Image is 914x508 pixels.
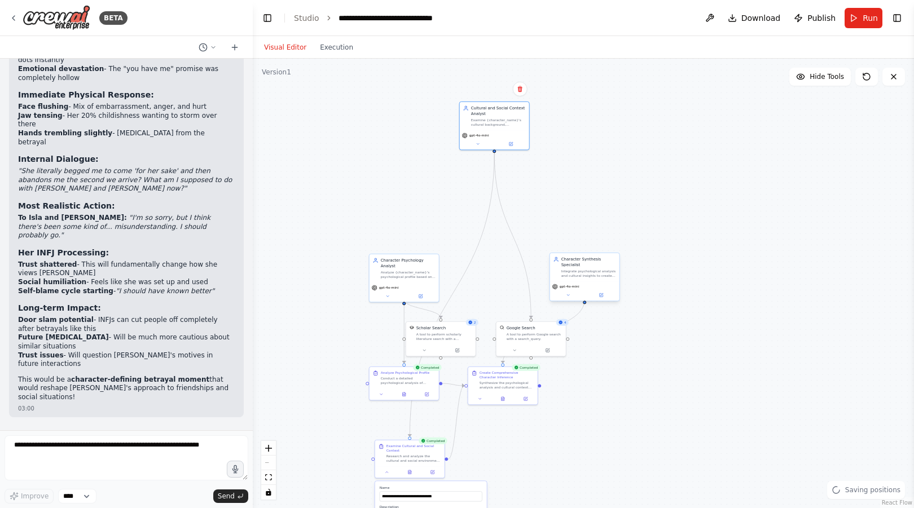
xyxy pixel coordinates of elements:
[882,500,912,506] a: React Flow attribution
[18,351,64,359] strong: Trust issues
[294,12,456,24] nav: breadcrumb
[18,287,235,296] li: -
[423,469,442,475] button: Open in side panel
[889,10,905,26] button: Show right sidebar
[863,12,878,24] span: Run
[261,485,276,500] button: toggle interactivity
[845,485,900,494] span: Saving positions
[381,270,436,279] div: Analyze {character_name}'s psychological profile based on MBTI type {mbti_type}, personality trai...
[18,316,94,324] strong: Door slam potential
[416,332,472,341] div: A tool to perform scholarly literature search with a search_query.
[442,381,464,388] g: Edge from 1ca8ac39-e781-480c-b0b9-3cf64b86ac70 to 4f102309-265c-4e20-b8fa-28d20ff24be9
[561,257,616,268] div: Character Synthesis Specialist
[448,383,464,462] g: Edge from 114110fa-2ee0-4027-96f5-dcf6b40c8d2a to 4f102309-265c-4e20-b8fa-28d20ff24be9
[500,325,504,330] img: SerplyWebSearchTool
[381,370,430,375] div: Analyze Psychological Profile
[18,404,235,413] div: 03:00
[261,441,276,500] div: React Flow controls
[413,364,442,371] div: Completed
[194,41,221,54] button: Switch to previous chat
[18,65,235,82] li: - The "you have me" promise was completely hollow
[513,82,528,96] button: Delete node
[18,260,235,278] li: - This will fundamentally change how she views [PERSON_NAME]
[18,214,210,239] em: "I'm so sorry, but I think there's been some kind of... misunderstanding. I should probably go."
[810,72,844,81] span: Hide Tools
[419,438,447,444] div: Completed
[71,376,209,383] strong: character-defining betrayal moment
[18,90,154,99] strong: Immediate Physical Response:
[257,41,313,54] button: Visual Editor
[369,254,440,302] div: Character Psychology AnalystAnalyze {character_name}'s psychological profile based on MBTI type {...
[392,391,416,397] button: View output
[18,167,232,192] em: "She literally begged me to come 'for her sake' and then abandons me the second we arrive? What a...
[18,351,235,369] li: - Will question [PERSON_NAME]'s motives in future interactions
[381,376,436,385] div: Conduct a detailed psychological analysis of {character_name}, focusing on their MBTI type {mbti_...
[398,469,421,475] button: View output
[512,364,541,371] div: Completed
[441,347,473,354] button: Open in side panel
[18,103,235,112] li: - Mix of embarrassment, anger, and hurt
[5,489,54,503] button: Improve
[18,112,235,129] li: - Her 20% childishness wanting to storm over there
[18,65,104,73] strong: Emotional devastation
[18,129,112,137] strong: Hands trembling slightly
[480,381,534,390] div: Synthesize the psychological analysis and cultural context research to create a comprehensive, re...
[18,248,109,257] strong: Her INFJ Processing:
[18,112,63,120] strong: Jaw tensing
[262,68,291,77] div: Version 1
[459,101,530,151] div: Cultural and Social Context AnalystExamine {character_name}'s cultural background, socioeconomic ...
[507,332,563,341] div: A tool to perform Google search with a search_query.
[471,118,526,127] div: Examine {character_name}'s cultural background, socioeconomic status, and environmental factors i...
[401,299,407,363] g: Edge from 178fc246-d42d-4933-946a-3b0cf42b3f8d to 1ca8ac39-e781-480c-b0b9-3cf64b86ac70
[369,366,440,401] div: CompletedAnalyze Psychological ProfileConduct a detailed psychological analysis of {character_nam...
[261,441,276,456] button: zoom in
[410,325,414,330] img: SerplyScholarSearchTool
[561,269,616,278] div: Integrate psychological analysis and cultural insights to create a comprehensive, realistic chara...
[18,103,68,111] strong: Face flushing
[401,299,443,318] g: Edge from 178fc246-d42d-4933-946a-3b0cf42b3f8d to a1acf3d4-9b59-4f3d-aa8e-6b39774dba3a
[18,303,101,312] strong: Long-term Impact:
[405,293,437,299] button: Open in side panel
[585,291,617,298] button: Open in side panel
[723,8,785,28] button: Download
[406,321,476,357] div: 2SerplyScholarSearchToolScholar SearchA tool to perform scholarly literature search with a search...
[845,8,882,28] button: Run
[294,14,319,23] a: Studio
[380,485,482,490] label: Name
[18,129,235,147] li: - [MEDICAL_DATA] from the betrayal
[480,370,534,379] div: Create Comprehensive Character Inference
[218,492,235,501] span: Send
[416,325,446,331] div: Scholar Search
[381,258,436,269] div: Character Psychology Analyst
[227,461,244,478] button: Click to speak your automation idea
[491,395,515,402] button: View output
[18,278,86,286] strong: Social humiliation
[23,5,90,30] img: Logo
[18,333,235,351] li: - Will be much more cautious about similar situations
[260,10,275,26] button: Hide left sidebar
[226,41,244,54] button: Start a new chat
[550,254,620,302] div: Character Synthesis SpecialistIntegrate psychological analysis and cultural insights to create a ...
[469,133,489,138] span: gpt-4o-mini
[516,395,535,402] button: Open in side panel
[313,41,360,54] button: Execution
[386,454,441,463] div: Research and analyze the cultural and social environment of {location}, particularly focusing on ...
[741,12,781,24] span: Download
[789,8,840,28] button: Publish
[99,11,128,25] div: BETA
[789,68,851,86] button: Hide Tools
[474,320,476,325] span: 2
[18,154,99,164] strong: Internal Dialogue:
[18,278,235,287] li: - Feels like she was set up and used
[21,492,49,501] span: Improve
[18,376,235,402] p: This would be a that would reshape [PERSON_NAME]'s approach to friendships and social situations!
[564,320,566,325] span: 4
[495,140,527,147] button: Open in side panel
[496,321,566,357] div: 4SerplyWebSearchToolGoogle SearchA tool to perform Google search with a search_query.
[18,201,115,210] strong: Most Realistic Action:
[807,12,836,24] span: Publish
[531,347,564,354] button: Open in side panel
[491,153,534,318] g: Edge from a7631db6-d40e-4710-aafe-0683ac92efe8 to 84947a00-b8cc-46ad-adad-1a16ed3cd92b
[18,333,109,341] strong: Future [MEDICAL_DATA]
[471,105,526,117] div: Cultural and Social Context Analyst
